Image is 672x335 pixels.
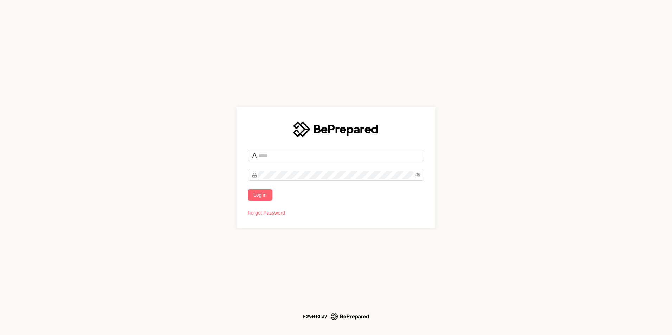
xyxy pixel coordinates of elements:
span: lock [252,173,257,178]
span: user [252,153,257,158]
span: eye-invisible [415,173,420,178]
a: Forgot Password [248,210,285,216]
span: Log in [253,191,267,199]
button: Log in [248,189,272,201]
div: Powered By [303,312,327,321]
